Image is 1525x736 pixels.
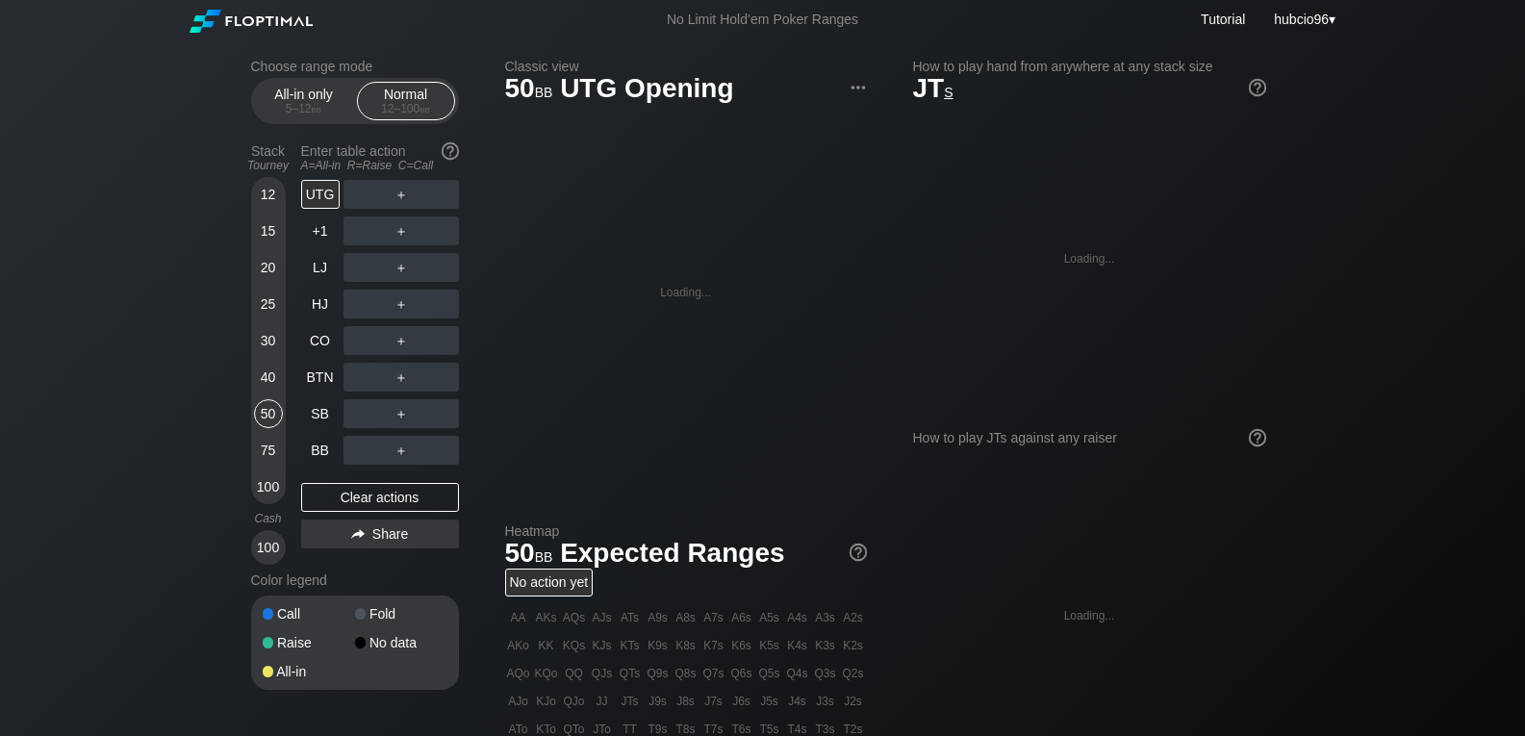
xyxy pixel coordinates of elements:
[254,472,283,501] div: 100
[561,604,588,631] div: AQs
[1247,427,1268,448] img: help.32db89a4.svg
[243,136,293,180] div: Stack
[784,688,811,715] div: J4s
[944,80,953,101] span: s
[561,688,588,715] div: QJo
[589,660,616,687] div: QJs
[505,660,532,687] div: AQo
[1064,609,1115,622] div: Loading...
[1247,77,1268,98] img: help.32db89a4.svg
[589,604,616,631] div: AJs
[673,660,699,687] div: Q8s
[505,604,532,631] div: AA
[589,632,616,659] div: KJs
[260,83,348,119] div: All-in only
[1274,12,1329,27] span: hubcio96
[660,286,711,299] div: Loading...
[343,326,459,355] div: ＋
[535,545,553,566] span: bb
[589,688,616,715] div: JJ
[251,565,459,596] div: Color legend
[812,632,839,659] div: K3s
[561,660,588,687] div: QQ
[343,436,459,465] div: ＋
[366,102,446,115] div: 12 – 100
[700,660,727,687] div: Q7s
[756,688,783,715] div: J5s
[301,290,340,318] div: HJ
[505,537,867,569] h1: Expected Ranges
[913,430,1266,445] div: How to play JTs against any raiser
[362,83,450,119] div: Normal
[700,632,727,659] div: K7s
[728,632,755,659] div: K6s
[728,604,755,631] div: A6s
[840,604,867,631] div: A2s
[505,632,532,659] div: AKo
[505,688,532,715] div: AJo
[301,363,340,392] div: BTN
[561,632,588,659] div: KQs
[784,632,811,659] div: K4s
[254,216,283,245] div: 15
[557,74,736,106] span: UTG Opening
[301,136,459,180] div: Enter table action
[533,604,560,631] div: AKs
[617,688,644,715] div: JTs
[505,523,867,539] h2: Heatmap
[812,604,839,631] div: A3s
[756,604,783,631] div: A5s
[312,102,322,115] span: bb
[840,632,867,659] div: K2s
[301,399,340,428] div: SB
[301,180,340,209] div: UTG
[254,253,283,282] div: 20
[301,326,340,355] div: CO
[355,607,447,621] div: Fold
[1064,252,1115,266] div: Loading...
[301,483,459,512] div: Clear actions
[301,216,340,245] div: +1
[617,660,644,687] div: QTs
[343,290,459,318] div: ＋
[254,363,283,392] div: 40
[913,73,953,103] span: JT
[251,59,459,74] h2: Choose range mode
[254,290,283,318] div: 25
[263,607,355,621] div: Call
[728,660,755,687] div: Q6s
[343,399,459,428] div: ＋
[343,216,459,245] div: ＋
[343,253,459,282] div: ＋
[533,688,560,715] div: KJo
[351,529,365,540] img: share.864f2f62.svg
[617,632,644,659] div: KTs
[638,12,887,32] div: No Limit Hold’em Poker Ranges
[355,636,447,649] div: No data
[263,665,355,678] div: All-in
[535,80,553,101] span: bb
[756,660,783,687] div: Q5s
[756,632,783,659] div: K5s
[700,688,727,715] div: J7s
[1201,12,1245,27] a: Tutorial
[645,688,672,715] div: J9s
[673,604,699,631] div: A8s
[1269,9,1337,30] div: ▾
[700,604,727,631] div: A7s
[502,74,556,106] span: 50
[301,436,340,465] div: BB
[617,604,644,631] div: ATs
[784,604,811,631] div: A4s
[254,399,283,428] div: 50
[505,59,867,74] h2: Classic view
[263,636,355,649] div: Raise
[840,660,867,687] div: Q2s
[533,660,560,687] div: KQo
[848,77,869,98] img: ellipsis.fd386fe8.svg
[301,159,459,172] div: A=All-in R=Raise C=Call
[243,512,293,525] div: Cash
[254,533,283,562] div: 100
[301,253,340,282] div: LJ
[645,660,672,687] div: Q9s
